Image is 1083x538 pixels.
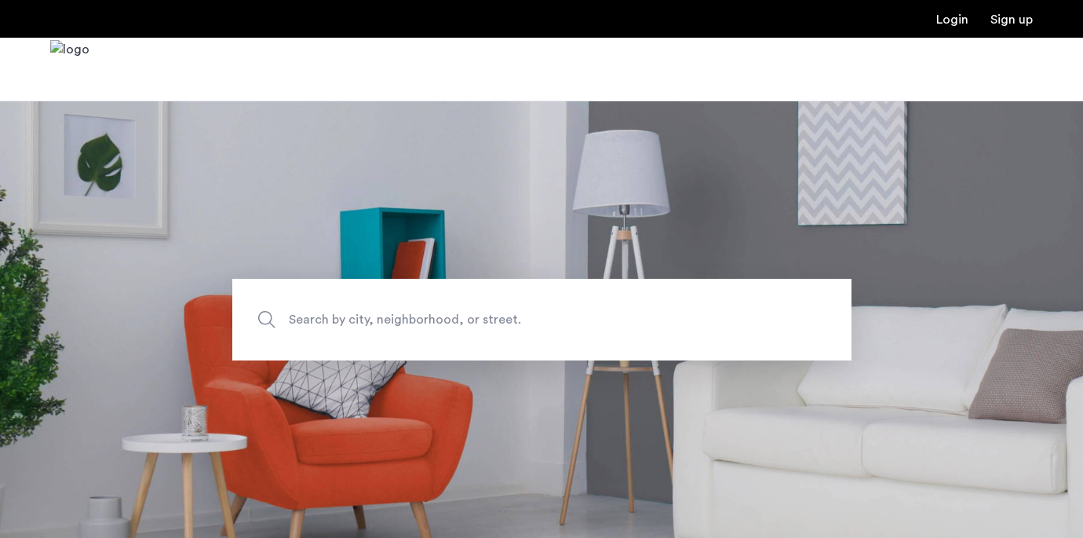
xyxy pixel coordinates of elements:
a: Login [936,13,968,26]
span: Search by city, neighborhood, or street. [289,309,722,330]
a: Registration [990,13,1033,26]
img: logo [50,40,89,99]
a: Cazamio Logo [50,40,89,99]
input: Apartment Search [232,279,851,360]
